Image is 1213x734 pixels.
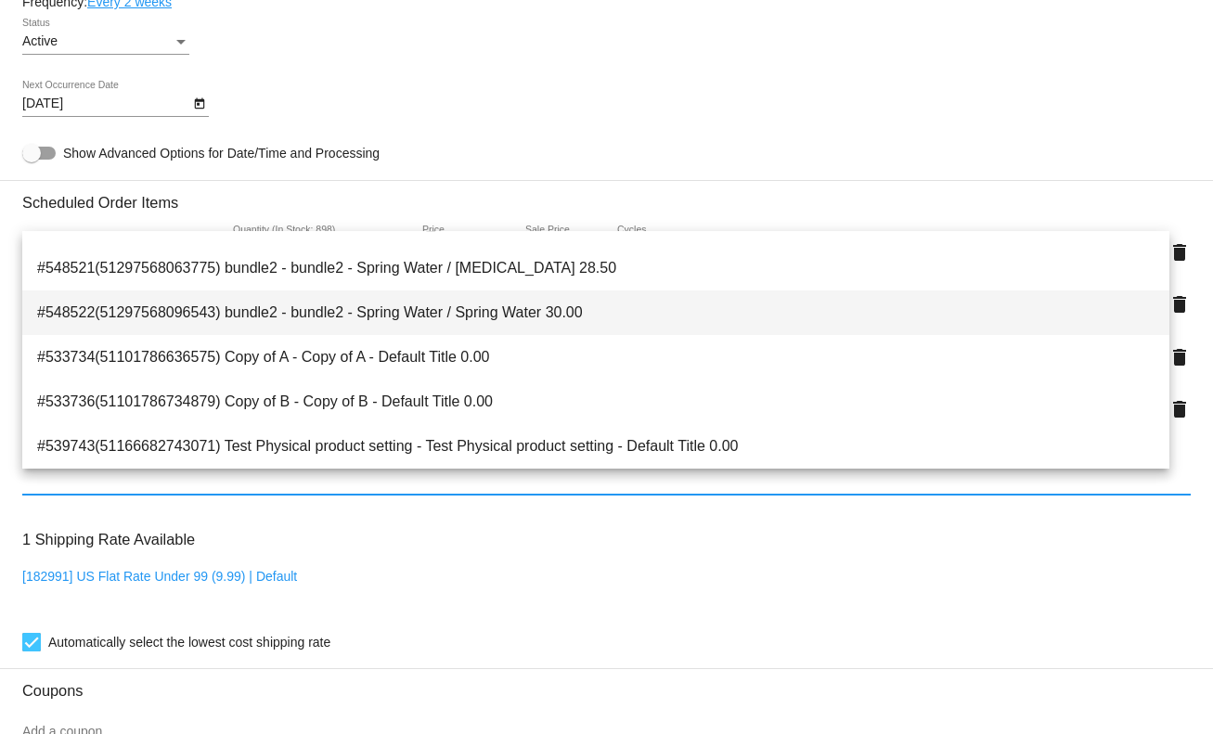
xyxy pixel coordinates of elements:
[22,474,1191,489] input: Add an item
[22,668,1191,700] h3: Coupons
[22,97,189,111] input: Next Occurrence Date
[37,380,1155,424] span: #533736(51101786734879) Copy of B - Copy of B - Default Title 0.00
[22,180,1191,212] h3: Scheduled Order Items
[37,290,1155,335] span: #548522(51297568096543) bundle2 - bundle2 - Spring Water / Spring Water 30.00
[1168,241,1191,264] mat-icon: delete
[22,33,58,48] span: Active
[63,144,380,162] span: Show Advanced Options for Date/Time and Processing
[37,424,1155,469] span: #539743(51166682743071) Test Physical product setting - Test Physical product setting - Default T...
[1168,346,1191,368] mat-icon: delete
[189,93,209,112] button: Open calendar
[22,520,195,560] h3: 1 Shipping Rate Available
[22,569,297,584] a: [182991] US Flat Rate Under 99 (9.99) | Default
[1168,398,1191,420] mat-icon: delete
[1168,293,1191,315] mat-icon: delete
[37,335,1155,380] span: #533734(51101786636575) Copy of A - Copy of A - Default Title 0.00
[22,34,189,49] mat-select: Status
[48,631,330,653] span: Automatically select the lowest cost shipping rate
[37,246,1155,290] span: #548521(51297568063775) bundle2 - bundle2 - Spring Water / [MEDICAL_DATA] 28.50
